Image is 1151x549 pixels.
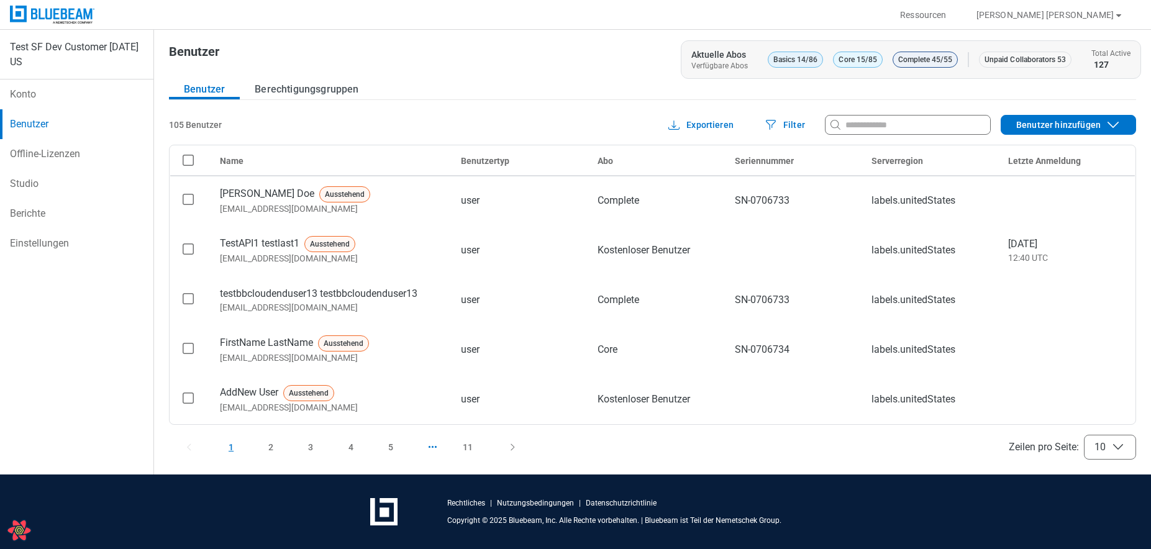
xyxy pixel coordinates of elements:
[220,286,442,301] div: testbbcloudenduser13 testbbcloudenduser13
[169,119,222,131] div: 105 Benutzer
[318,335,369,352] p: Ausstehend
[183,155,194,166] svg: checkbox
[691,48,746,61] div: Aktuelle Abos
[10,40,143,70] div: Test SF Dev Customer [DATE] US
[183,243,194,255] svg: checkbox
[451,374,588,424] td: user
[183,194,194,205] svg: checkbox
[451,424,588,474] td: studio
[862,176,998,225] td: labels.unitedStates
[451,275,588,325] td: user
[304,236,355,252] p: Ausstehend
[447,498,657,508] div: | |
[1001,117,1135,132] div: Benutzer hinzufügen
[833,52,882,68] p: Core 15/85
[497,498,574,508] a: Nutzungsbedingungen
[183,343,194,354] svg: checkbox
[1008,237,1125,252] span: [DATE]
[319,186,370,202] p: Ausstehend
[1008,155,1125,167] div: Letzte Anmeldung
[588,176,724,225] td: Complete
[588,374,724,424] td: Kostenloser Benutzer
[240,79,373,99] button: Berechtigungsgruppen
[691,61,748,71] div: Verfügbare Abos
[373,437,408,457] button: 5
[893,52,958,68] p: Complete 45/55
[451,176,588,225] td: user
[169,437,209,457] button: Vorherige Seite
[725,176,862,225] td: SN-0706733
[725,424,862,474] td: SN-0706735
[871,155,988,167] div: Serverregion
[588,325,724,374] td: Core
[598,155,714,167] div: Abo
[962,5,1139,25] button: [PERSON_NAME] [PERSON_NAME]
[220,385,442,401] div: AddNew User
[885,5,962,25] button: Ressourcen
[220,352,442,364] div: [EMAIL_ADDRESS][DOMAIN_NAME]
[586,498,657,508] a: Datenschutzrichtlinie
[413,437,443,457] button: Seite auswählen
[451,325,588,374] td: user
[862,275,998,325] td: labels.unitedStates
[293,437,328,457] button: 3
[169,79,240,99] button: Benutzer
[588,225,724,275] td: Kostenloser Benutzer
[220,301,442,314] div: [EMAIL_ADDRESS][DOMAIN_NAME]
[1009,440,1079,455] span: Zeilen pro Seite :
[725,275,862,325] td: SN-0706733
[220,252,442,265] div: [EMAIL_ADDRESS][DOMAIN_NAME]
[220,401,442,414] div: [EMAIL_ADDRESS][DOMAIN_NAME]
[862,424,998,474] td: labels.unitedStates
[652,115,748,135] button: Exportieren
[283,385,334,401] p: Ausstehend
[214,437,248,457] button: 1
[1008,252,1125,264] span: 12:40 UTC
[183,293,194,304] svg: checkbox
[735,155,852,167] div: Seriennummer
[1094,441,1106,453] span: 10
[7,518,32,543] button: Open React Query Devtools
[1081,48,1140,71] p: Total Active
[1001,115,1136,135] button: Benutzer hinzufügen
[448,437,488,457] button: 11
[748,115,820,135] button: Filter
[588,275,724,325] td: Complete
[220,186,442,202] div: [PERSON_NAME] Doe
[220,236,442,252] div: TestAPI1 testlast1
[725,325,862,374] td: SN-0706734
[447,515,781,525] p: Copyright © 2025 Bluebeam, Inc. Alle Rechte vorbehalten. | Bluebeam ist Teil der Nemetschek Group.
[1084,435,1136,460] button: Zeilen pro Seite
[768,52,823,68] p: Basics 14/86
[862,225,998,275] td: labels.unitedStates
[588,424,724,474] td: Basics
[220,155,442,167] div: Name
[493,437,532,457] button: Nächste Seite
[862,325,998,374] td: labels.unitedStates
[862,374,998,424] td: labels.unitedStates
[447,498,485,508] a: Rechtliches
[334,437,368,457] button: 4
[220,335,442,352] div: FirstName LastName
[979,52,1071,68] p: Unpaid Collaborators 53
[183,392,194,404] svg: checkbox
[253,437,288,457] button: 2
[169,45,219,65] h1: Benutzer
[220,202,442,215] div: [EMAIL_ADDRESS][DOMAIN_NAME]
[10,6,94,24] img: Bluebeam, Inc.
[451,225,588,275] td: user
[1094,58,1128,71] div: 127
